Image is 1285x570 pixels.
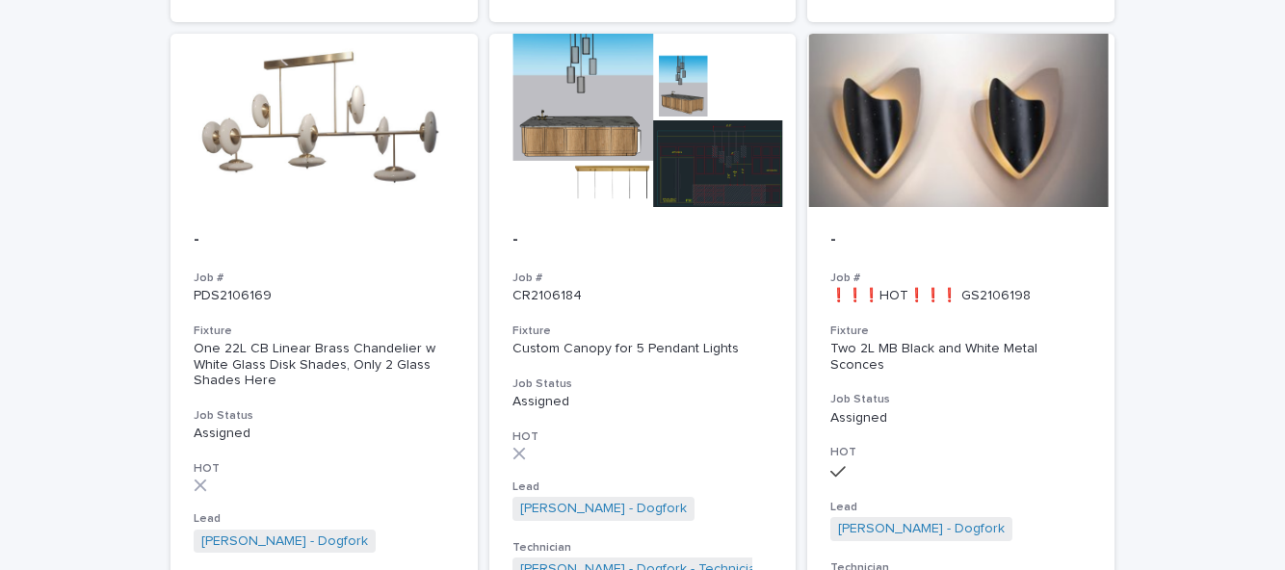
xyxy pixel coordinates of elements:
h3: Technician [512,540,774,556]
h3: Lead [512,479,774,495]
h3: Job Status [512,376,774,392]
p: - [512,230,774,251]
h3: Job Status [830,392,1091,407]
p: Assigned [512,394,774,410]
h3: HOT [512,429,774,445]
div: Custom Canopy for 5 Pendant Lights [512,341,774,357]
h3: Job # [512,271,774,286]
div: Two 2L MB Black and White Metal Sconces [830,341,1091,374]
h3: Fixture [512,324,774,339]
div: One 22L CB Linear Brass Chandelier w White Glass Disk Shades, Only 2 Glass Shades Here [194,341,455,389]
p: - [830,230,1091,251]
h3: HOT [194,461,455,477]
p: PDS2106169 [194,288,455,304]
a: [PERSON_NAME] - Dogfork [520,501,687,517]
h3: Fixture [830,324,1091,339]
p: CR2106184 [512,288,774,304]
p: Assigned [194,426,455,442]
p: Assigned [830,410,1091,427]
h3: Lead [194,511,455,527]
a: [PERSON_NAME] - Dogfork [838,521,1005,537]
h3: Fixture [194,324,455,339]
h3: HOT [830,445,1091,460]
h3: Job # [830,271,1091,286]
p: ❗❗❗HOT❗❗❗ GS2106198 [830,288,1091,304]
h3: Job Status [194,408,455,424]
a: [PERSON_NAME] - Dogfork [201,533,368,550]
p: - [194,230,455,251]
h3: Lead [830,500,1091,515]
h3: Job # [194,271,455,286]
